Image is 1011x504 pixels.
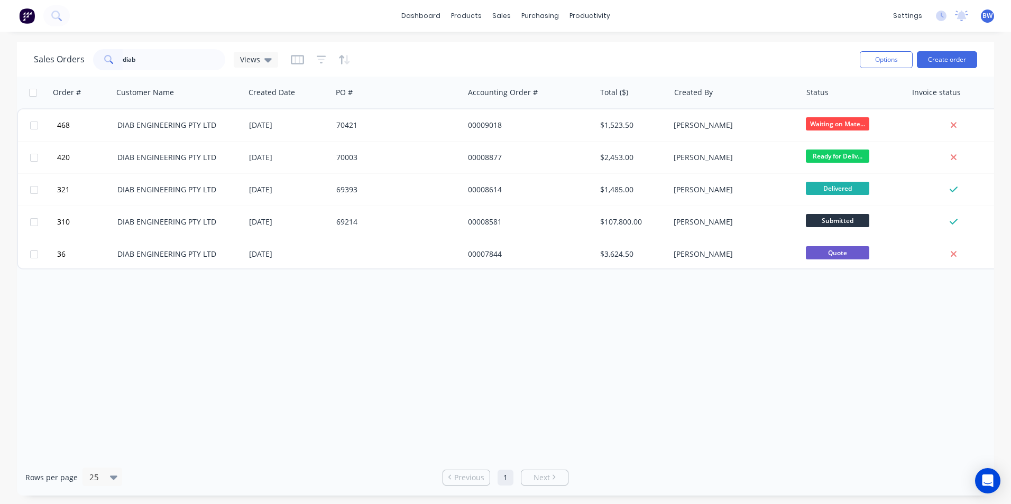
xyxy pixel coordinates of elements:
div: DIAB ENGINEERING PTY LTD [117,217,235,227]
span: 310 [57,217,70,227]
div: $1,485.00 [600,184,662,195]
div: [DATE] [249,152,328,163]
div: 00007844 [468,249,585,259]
a: Page 1 is your current page [498,470,513,486]
button: 36 [54,238,117,270]
div: Order # [53,87,81,98]
a: dashboard [396,8,446,24]
button: 310 [54,206,117,238]
input: Search... [123,49,226,70]
div: 69393 [336,184,454,195]
span: Next [534,472,550,483]
div: Created Date [249,87,295,98]
span: Quote [806,246,869,259]
div: Created By [674,87,713,98]
span: 420 [57,152,70,163]
a: Previous page [443,472,490,483]
span: 468 [57,120,70,130]
div: $107,800.00 [600,217,662,227]
div: [PERSON_NAME] [674,249,791,259]
div: [DATE] [249,217,328,227]
span: BW [982,11,992,21]
div: productivity [564,8,615,24]
img: Factory [19,8,35,24]
button: Options [860,51,913,68]
div: PO # [336,87,353,98]
ul: Pagination [438,470,573,486]
div: $1,523.50 [600,120,662,130]
div: 00008581 [468,217,585,227]
div: [DATE] [249,184,328,195]
span: 321 [57,184,70,195]
div: [DATE] [249,120,328,130]
div: Invoice status [912,87,961,98]
div: [PERSON_NAME] [674,217,791,227]
button: 468 [54,109,117,141]
a: Next page [521,472,568,483]
span: Previous [454,472,484,483]
div: 69214 [336,217,454,227]
div: Customer Name [116,87,174,98]
div: DIAB ENGINEERING PTY LTD [117,152,235,163]
span: Rows per page [25,472,78,483]
button: Create order [917,51,977,68]
div: Status [806,87,829,98]
div: Total ($) [600,87,628,98]
div: [PERSON_NAME] [674,152,791,163]
div: 00008877 [468,152,585,163]
div: DIAB ENGINEERING PTY LTD [117,184,235,195]
span: Waiting on Mate... [806,117,869,130]
div: 00008614 [468,184,585,195]
button: 321 [54,174,117,206]
div: Accounting Order # [468,87,538,98]
div: 70421 [336,120,454,130]
span: Delivered [806,182,869,195]
h1: Sales Orders [34,54,85,64]
div: settings [888,8,927,24]
span: Ready for Deliv... [806,150,869,163]
div: [PERSON_NAME] [674,120,791,130]
div: 70003 [336,152,454,163]
button: 420 [54,142,117,173]
div: purchasing [516,8,564,24]
div: $2,453.00 [600,152,662,163]
div: [PERSON_NAME] [674,184,791,195]
div: sales [487,8,516,24]
span: Views [240,54,260,65]
div: DIAB ENGINEERING PTY LTD [117,249,235,259]
div: products [446,8,487,24]
div: 00009018 [468,120,585,130]
div: [DATE] [249,249,328,259]
span: Submitted [806,214,869,227]
span: 36 [57,249,66,259]
div: DIAB ENGINEERING PTY LTD [117,120,235,130]
div: $3,624.50 [600,249,662,259]
div: Open Intercom Messenger [975,468,1000,493]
